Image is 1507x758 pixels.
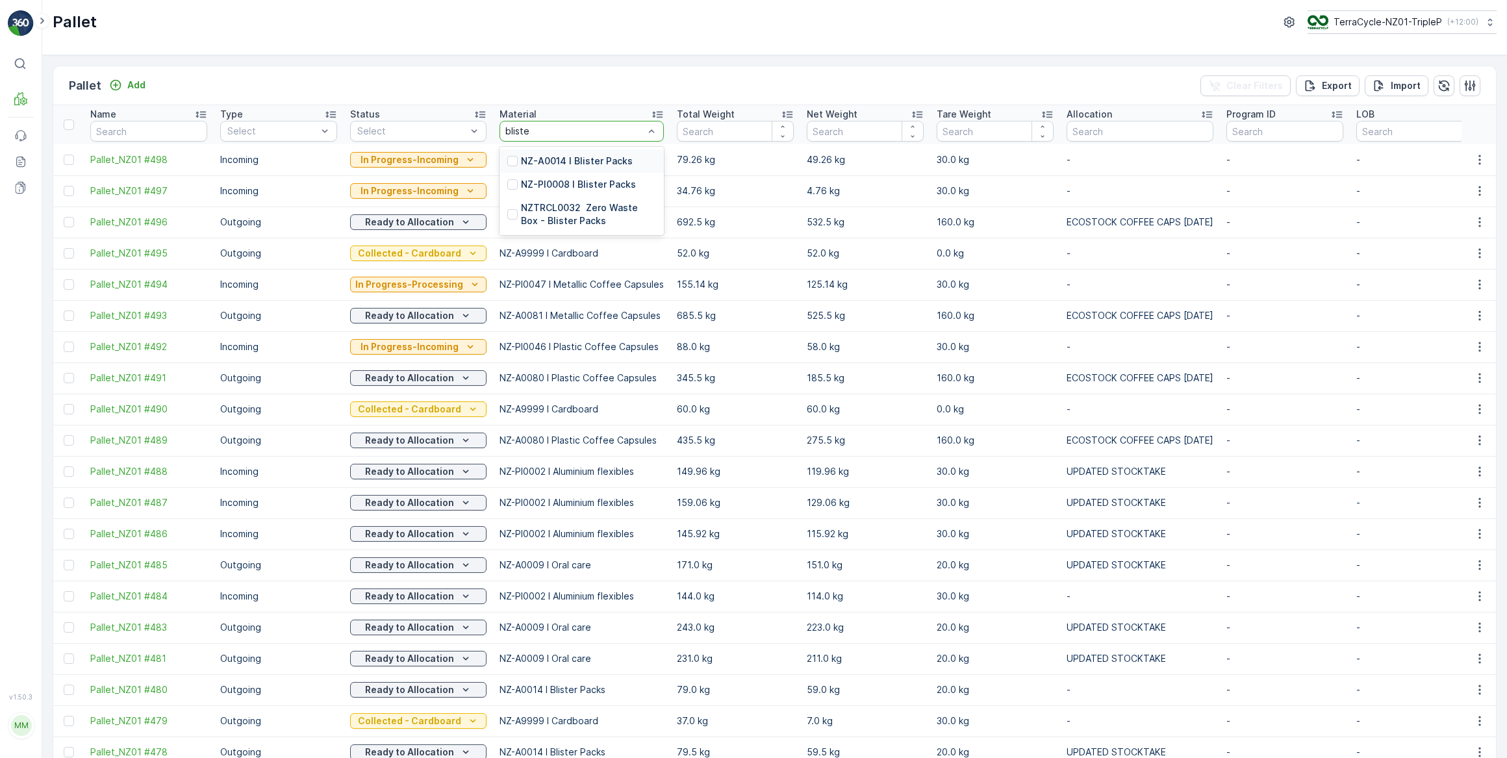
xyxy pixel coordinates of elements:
[68,256,97,267] span: 107.92
[807,434,924,447] p: 275.5 kg
[1356,403,1473,416] p: -
[11,213,43,224] span: Name :
[361,184,459,197] p: In Progress-Incoming
[1067,559,1213,572] p: UPDATED STOCKTAKE
[807,153,924,166] p: 49.26 kg
[90,652,207,665] span: Pallet_NZ01 #481
[8,10,34,36] img: logo
[1447,17,1478,27] p: ( +12:00 )
[1226,465,1343,478] p: -
[90,184,207,197] a: Pallet_NZ01 #497
[807,403,924,416] p: 60.0 kg
[90,340,207,353] a: Pallet_NZ01 #492
[365,652,454,665] p: Ready to Allocation
[500,683,664,696] p: NZ-A0014 I Blister Packs
[90,559,207,572] span: Pallet_NZ01 #485
[937,714,1054,727] p: 30.0 kg
[521,201,656,227] p: NZTRCL0032 Zero Waste Box - Blister Packs
[350,152,487,168] button: In Progress-Incoming
[90,621,207,634] a: Pallet_NZ01 #483
[1356,621,1473,634] p: -
[90,403,207,416] a: Pallet_NZ01 #490
[937,247,1054,260] p: 0.0 kg
[350,339,487,355] button: In Progress-Incoming
[1356,309,1473,322] p: -
[8,693,34,701] span: v 1.50.3
[90,527,207,540] a: Pallet_NZ01 #486
[807,559,924,572] p: 151.0 kg
[521,178,636,191] p: NZ-PI0008 I Blister Packs
[1356,590,1473,603] p: -
[220,590,337,603] p: Incoming
[69,77,101,95] p: Pallet
[677,621,794,634] p: 243.0 kg
[350,433,487,448] button: Ready to Allocation
[90,590,207,603] a: Pallet_NZ01 #484
[350,370,487,386] button: Ready to Allocation
[677,496,794,509] p: 159.06 kg
[361,340,459,353] p: In Progress-Incoming
[937,340,1054,353] p: 30.0 kg
[500,108,537,121] p: Material
[90,372,207,385] span: Pallet_NZ01 #491
[365,496,454,509] p: Ready to Allocation
[64,685,74,695] div: Toggle Row Selected
[937,496,1054,509] p: 30.0 kg
[937,652,1054,665] p: 20.0 kg
[1060,674,1220,705] td: -
[1226,216,1343,229] p: -
[220,153,337,166] p: Incoming
[43,213,107,224] span: Pallet #20277
[11,234,76,246] span: Total Weight :
[807,465,924,478] p: 119.96 kg
[350,620,487,635] button: Ready to Allocation
[350,557,487,573] button: Ready to Allocation
[1356,108,1374,121] p: LOB
[807,184,924,197] p: 4.76 kg
[90,278,207,291] a: Pallet_NZ01 #494
[716,11,788,27] p: Pallet #20277
[220,714,337,727] p: Outgoing
[64,186,74,196] div: Toggle Row Selected
[1226,496,1343,509] p: -
[361,153,459,166] p: In Progress-Incoming
[11,299,69,310] span: Asset Type :
[937,465,1054,478] p: 30.0 kg
[1356,496,1473,509] p: -
[1391,79,1421,92] p: Import
[90,108,116,121] p: Name
[1226,79,1283,92] p: Clear Filters
[357,125,466,138] p: Select
[1322,79,1352,92] p: Export
[358,714,461,727] p: Collected - Cardboard
[90,714,207,727] span: Pallet_NZ01 #479
[677,247,794,260] p: 52.0 kg
[64,747,74,757] div: Toggle Row Selected
[677,278,794,291] p: 155.14 kg
[937,621,1054,634] p: 20.0 kg
[500,247,664,260] p: NZ-A9999 I Cardboard
[1334,16,1442,29] p: TerraCycle-NZ01-TripleP
[937,121,1054,142] input: Search
[104,77,151,93] button: Add
[64,529,74,539] div: Toggle Row Selected
[1356,340,1473,353] p: -
[227,125,317,138] p: Select
[365,683,454,696] p: Ready to Allocation
[220,496,337,509] p: Incoming
[90,309,207,322] a: Pallet_NZ01 #493
[365,621,454,634] p: Ready to Allocation
[677,714,794,727] p: 37.0 kg
[220,403,337,416] p: Outgoing
[11,277,73,288] span: Tare Weight :
[1226,683,1343,696] p: -
[220,216,337,229] p: Outgoing
[807,108,857,121] p: Net Weight
[677,683,794,696] p: 79.0 kg
[350,108,380,121] p: Status
[1067,465,1213,478] p: UPDATED STOCKTAKE
[64,498,74,508] div: Toggle Row Selected
[1067,496,1213,509] p: UPDATED STOCKTAKE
